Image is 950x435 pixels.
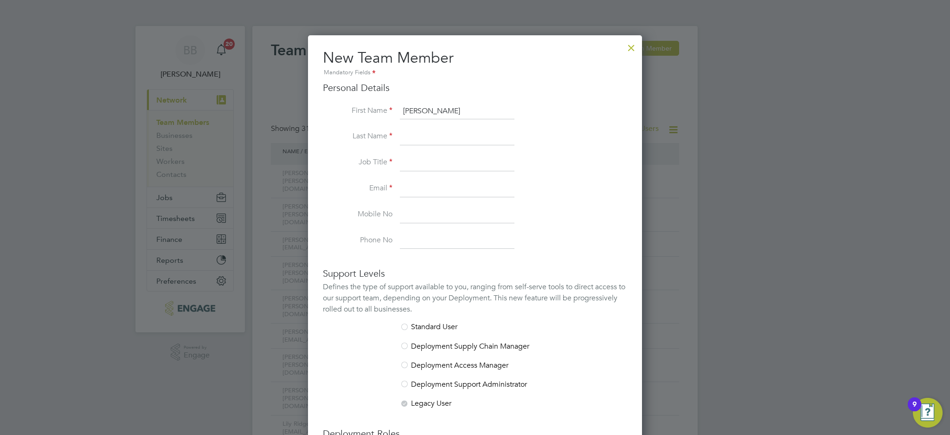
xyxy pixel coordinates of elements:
h3: Personal Details [323,82,627,94]
label: Mobile No [323,209,392,219]
label: Phone No [323,235,392,245]
li: Legacy User [323,399,627,409]
label: Last Name [323,131,392,141]
h3: Support Levels [323,267,627,279]
div: Defines the type of support available to you, ranging from self-serve tools to direct access to o... [323,281,627,315]
div: Mandatory Fields [323,68,627,78]
h2: New Team Member [323,48,627,78]
label: Job Title [323,157,392,167]
label: First Name [323,106,392,116]
button: Open Resource Center, 9 new notifications [913,398,943,428]
label: Email [323,183,392,193]
li: Deployment Access Manager [323,361,627,380]
li: Deployment Supply Chain Manager [323,342,627,361]
li: Standard User [323,322,627,341]
div: 9 [912,404,917,416]
li: Deployment Support Administrator [323,380,627,399]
